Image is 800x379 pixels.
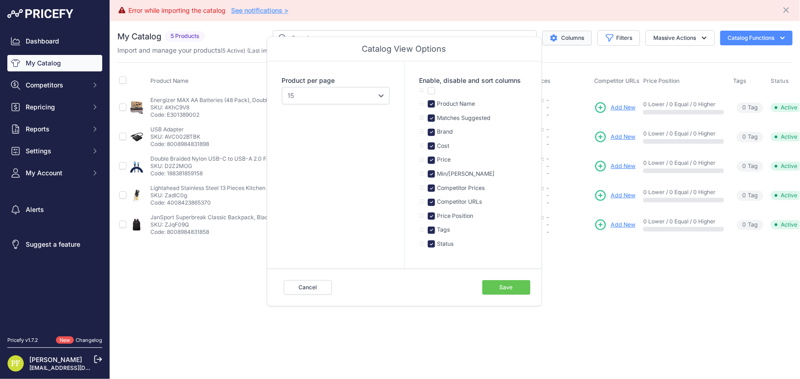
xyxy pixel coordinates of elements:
[737,161,763,172] span: Tag
[594,130,635,143] a: Add New
[26,146,86,156] span: Settings
[737,190,763,201] span: Tag
[29,356,82,363] a: [PERSON_NAME]
[221,47,245,54] span: ( )
[737,132,763,142] span: Tag
[594,189,635,202] a: Add New
[542,31,592,45] button: Columns
[546,184,549,191] span: -
[435,240,454,249] label: Status
[546,141,549,147] span: -
[7,121,102,137] button: Reports
[771,77,789,85] span: Status
[546,111,549,118] span: -
[7,55,102,71] a: My Catalog
[150,184,297,192] p: Lightahead Stainless Steel 13 Pieces Kitchen Knife Set with Rubber Wood Block
[546,126,549,133] span: -
[742,221,746,229] span: 0
[150,133,209,141] p: SKU: AVC002BTBK
[611,191,635,200] span: Add New
[128,6,226,15] div: Error while importing the catalog
[282,76,390,85] label: Product per page
[742,103,746,112] span: 0
[546,104,549,111] span: -
[435,184,485,193] label: Competitor Prices
[643,101,724,108] p: 0 Lower / 0 Equal / 0 Higher
[117,30,161,43] h2: My Catalog
[646,30,715,46] button: Massive Actions
[7,99,102,115] button: Repricing
[594,101,635,114] a: Add New
[7,236,102,253] a: Suggest a feature
[29,364,125,371] a: [EMAIL_ADDRESS][DOMAIN_NAME]
[435,142,449,151] label: Cost
[546,97,549,103] span: -
[435,198,482,206] label: Competitor URLs
[117,46,299,55] p: Import and manage your products
[733,77,746,84] span: Tags
[150,104,297,111] p: SKU: 4KhC9V8
[150,170,297,177] p: Code: 188381859158
[150,228,271,236] p: Code: 8008984831858
[643,189,724,196] p: 0 Lower / 0 Equal / 0 Higher
[546,214,549,221] span: -
[546,170,549,177] span: -
[273,30,537,46] input: Search
[26,125,86,134] span: Reports
[26,81,86,90] span: Competitors
[737,103,763,113] span: Tag
[782,4,793,15] button: Close
[247,47,299,54] span: (Last import [DATE])
[742,162,746,171] span: 0
[611,103,635,112] span: Add New
[26,103,86,112] span: Repricing
[435,156,451,164] label: Price
[267,37,541,61] div: Catalog View Options
[56,336,74,344] span: New
[7,33,102,325] nav: Sidebar
[643,218,724,225] p: 0 Lower / 0 Equal / 0 Higher
[546,133,549,140] span: -
[284,280,332,295] button: Cancel
[150,77,188,84] span: Product Name
[435,128,453,136] label: Brand
[594,77,640,84] span: Competitor URLs
[7,201,102,218] a: Alerts
[150,141,209,148] p: Code: 8008984831898
[643,130,724,137] p: 0 Lower / 0 Equal / 0 Higher
[435,114,491,123] label: Matches Suggested
[150,162,297,170] p: SKU: D2Z2MOG
[7,77,102,93] button: Competitors
[76,337,102,343] a: Changelog
[737,220,763,230] span: Tag
[7,9,73,18] img: Pricefy Logo
[7,336,38,344] div: Pricefy v1.7.2
[435,212,473,221] label: Price Position
[150,214,271,221] p: JanSport Superbreak Classic Backpack, Black
[150,111,297,119] p: Code: E301389002
[150,199,297,206] p: Code: 4008423865370
[150,126,209,133] p: USB Adapter
[742,133,746,141] span: 0
[611,162,635,171] span: Add New
[419,76,527,85] label: Enable, disable and sort columns
[546,199,549,206] span: -
[611,133,635,141] span: Add New
[7,143,102,159] button: Settings
[643,159,724,167] p: 0 Lower / 0 Equal / 0 Higher
[435,226,450,234] label: Tags
[546,221,549,228] span: -
[597,30,640,46] button: Filters
[546,155,549,162] span: -
[594,218,635,231] a: Add New
[150,221,271,228] p: SKU: ZJqF09Q
[594,160,635,173] a: Add New
[482,280,530,295] button: Save
[7,165,102,181] button: My Account
[222,47,243,54] a: 5 Active
[771,77,791,85] button: Status
[611,221,635,229] span: Add New
[546,192,549,199] span: -
[546,228,549,235] span: -
[435,170,495,179] label: Min/[PERSON_NAME]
